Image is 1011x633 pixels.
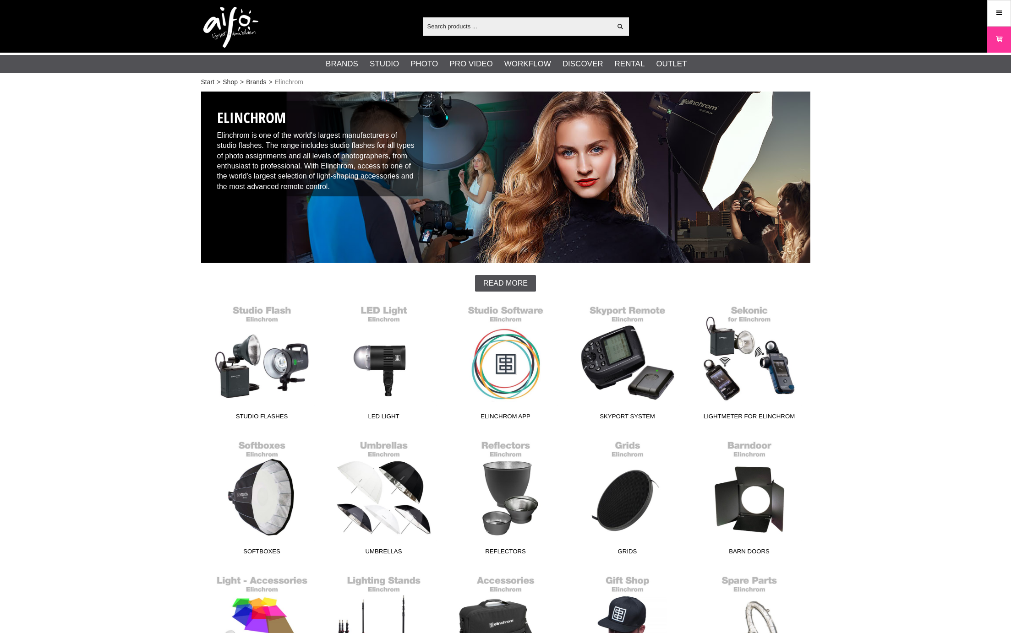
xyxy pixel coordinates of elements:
[567,436,689,559] a: Grids
[323,547,445,559] span: Umbrellas
[201,77,215,87] a: Start
[210,101,424,196] div: Elinchrom is one of the world's largest manufacturers of studio flashes. The range includes studi...
[567,301,689,424] a: Skyport System
[689,547,810,559] span: Barn Doors
[269,77,273,87] span: >
[423,19,612,33] input: Search products ...
[326,58,358,70] a: Brands
[563,58,603,70] a: Discover
[201,301,323,424] a: Studio Flashes
[223,77,238,87] a: Shop
[567,412,689,424] span: Skyport System
[217,108,417,128] h1: Elinchrom
[201,92,810,263] img: Elinchrom Studio flashes
[240,77,244,87] span: >
[203,7,258,48] img: logo.png
[201,547,323,559] span: Softboxes
[275,77,303,87] span: Elinchrom
[445,547,567,559] span: Reflectors
[201,412,323,424] span: Studio Flashes
[410,58,438,70] a: Photo
[246,77,266,87] a: Brands
[445,412,567,424] span: Elinchrom App
[323,412,445,424] span: LED Light
[201,436,323,559] a: Softboxes
[615,58,645,70] a: Rental
[483,279,528,287] span: Read more
[323,301,445,424] a: LED Light
[323,436,445,559] a: Umbrellas
[445,436,567,559] a: Reflectors
[217,77,220,87] span: >
[689,412,810,424] span: Lightmeter for Elinchrom
[656,58,687,70] a: Outlet
[445,301,567,424] a: Elinchrom App
[504,58,551,70] a: Workflow
[567,547,689,559] span: Grids
[689,301,810,424] a: Lightmeter for Elinchrom
[449,58,492,70] a: Pro Video
[370,58,399,70] a: Studio
[689,436,810,559] a: Barn Doors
